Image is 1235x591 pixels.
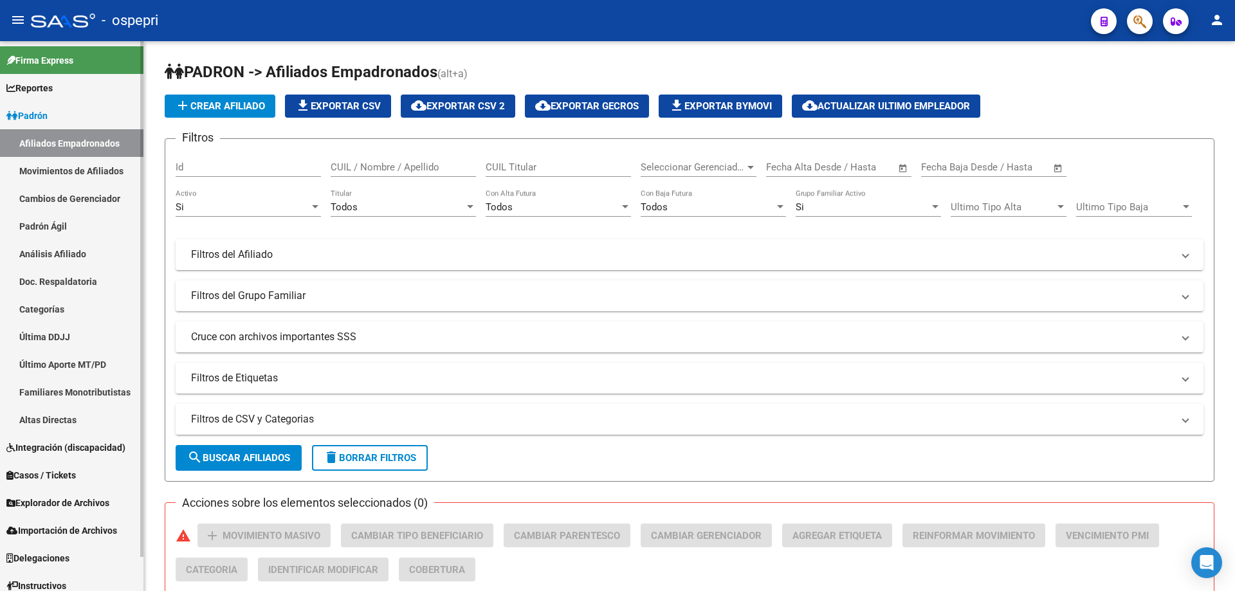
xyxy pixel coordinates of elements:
span: Delegaciones [6,551,69,565]
button: Borrar Filtros [312,445,428,471]
button: Movimiento Masivo [197,523,331,547]
mat-icon: delete [324,450,339,465]
span: (alt+a) [437,68,468,80]
button: Vencimiento PMI [1056,523,1159,547]
mat-icon: cloud_download [411,98,426,113]
mat-icon: menu [10,12,26,28]
span: Ultimo Tipo Alta [951,201,1055,213]
button: Actualizar ultimo Empleador [792,95,980,118]
mat-icon: person [1209,12,1225,28]
mat-expansion-panel-header: Filtros de CSV y Categorias [176,404,1203,435]
mat-icon: cloud_download [535,98,551,113]
span: Categoria [186,564,237,576]
mat-panel-title: Filtros de CSV y Categorias [191,412,1173,426]
span: Agregar Etiqueta [792,530,882,541]
span: Todos [486,201,513,213]
button: Crear Afiliado [165,95,275,118]
h3: Acciones sobre los elementos seleccionados (0) [176,494,434,512]
div: Open Intercom Messenger [1191,547,1222,578]
span: Todos [331,201,358,213]
span: Vencimiento PMI [1066,530,1149,541]
span: Cambiar Tipo Beneficiario [351,530,483,541]
span: Cambiar Gerenciador [651,530,762,541]
span: Crear Afiliado [175,100,265,112]
span: Reportes [6,81,53,95]
mat-expansion-panel-header: Cruce con archivos importantes SSS [176,322,1203,352]
mat-expansion-panel-header: Filtros del Afiliado [176,239,1203,270]
button: Cambiar Gerenciador [641,523,772,547]
mat-icon: warning [176,528,191,543]
h3: Filtros [176,129,220,147]
mat-icon: file_download [295,98,311,113]
button: Open calendar [896,161,911,176]
span: Cambiar Parentesco [514,530,620,541]
button: Identificar Modificar [258,558,389,581]
mat-expansion-panel-header: Filtros de Etiquetas [176,363,1203,394]
mat-icon: file_download [669,98,684,113]
mat-expansion-panel-header: Filtros del Grupo Familiar [176,280,1203,311]
span: Importación de Archivos [6,523,117,538]
span: Casos / Tickets [6,468,76,482]
span: Explorador de Archivos [6,496,109,510]
span: Seleccionar Gerenciador [641,161,745,173]
mat-icon: add [175,98,190,113]
button: Categoria [176,558,248,581]
span: Exportar CSV 2 [411,100,505,112]
button: Buscar Afiliados [176,445,302,471]
mat-icon: search [187,450,203,465]
button: Cambiar Tipo Beneficiario [341,523,493,547]
span: PADRON -> Afiliados Empadronados [165,63,437,81]
mat-icon: cloud_download [802,98,818,113]
button: Cobertura [399,558,475,581]
span: Si [796,201,804,213]
button: Exportar CSV [285,95,391,118]
mat-panel-title: Filtros del Grupo Familiar [191,289,1173,303]
input: Start date [766,161,808,173]
button: Exportar Bymovi [659,95,782,118]
input: End date [974,161,1037,173]
span: Integración (discapacidad) [6,441,125,455]
span: - ospepri [102,6,158,35]
span: Actualizar ultimo Empleador [802,100,970,112]
span: Si [176,201,184,213]
span: Exportar Bymovi [669,100,772,112]
span: Cobertura [409,564,465,576]
mat-panel-title: Filtros del Afiliado [191,248,1173,262]
span: Exportar GECROS [535,100,639,112]
input: End date [819,161,882,173]
span: Identificar Modificar [268,564,378,576]
button: Exportar GECROS [525,95,649,118]
span: Firma Express [6,53,73,68]
mat-icon: add [205,528,220,543]
span: Buscar Afiliados [187,452,290,464]
span: Ultimo Tipo Baja [1076,201,1180,213]
span: Todos [641,201,668,213]
button: Cambiar Parentesco [504,523,630,547]
button: Open calendar [1051,161,1066,176]
span: Movimiento Masivo [223,530,320,541]
button: Reinformar Movimiento [902,523,1045,547]
span: Borrar Filtros [324,452,416,464]
span: Exportar CSV [295,100,381,112]
mat-panel-title: Filtros de Etiquetas [191,371,1173,385]
span: Reinformar Movimiento [913,530,1035,541]
input: Start date [921,161,963,173]
span: Padrón [6,109,48,123]
mat-panel-title: Cruce con archivos importantes SSS [191,330,1173,344]
button: Exportar CSV 2 [401,95,515,118]
button: Agregar Etiqueta [782,523,892,547]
